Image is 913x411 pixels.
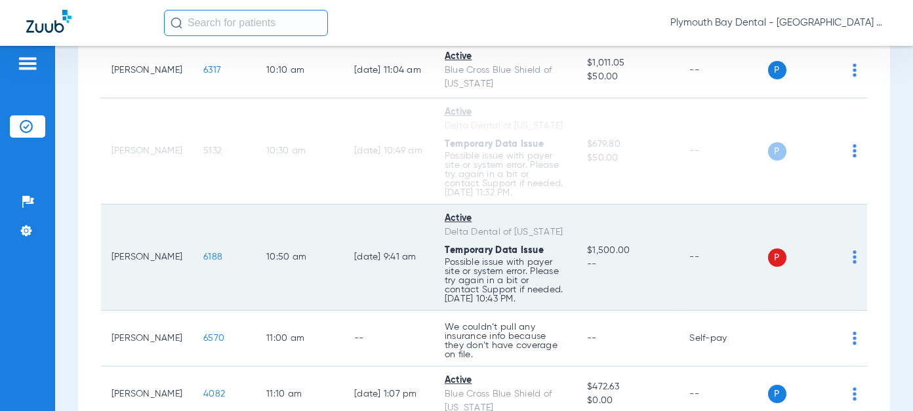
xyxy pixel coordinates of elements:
[256,43,344,98] td: 10:10 AM
[445,225,566,239] div: Delta Dental of [US_STATE]
[445,151,566,197] p: Possible issue with payer site or system error. Please try again in a bit or contact Support if n...
[587,258,668,271] span: --
[670,16,887,29] span: Plymouth Bay Dental - [GEOGRAPHIC_DATA] Dental
[256,311,344,366] td: 11:00 AM
[17,56,38,71] img: hamburger-icon
[101,98,193,205] td: [PERSON_NAME]
[445,106,566,119] div: Active
[445,374,566,387] div: Active
[587,56,668,70] span: $1,011.05
[101,205,193,311] td: [PERSON_NAME]
[256,98,344,205] td: 10:30 AM
[680,205,768,311] td: --
[768,61,786,79] span: P
[445,50,566,64] div: Active
[587,138,668,151] span: $679.80
[445,246,544,255] span: Temporary Data Issue
[344,43,434,98] td: [DATE] 11:04 AM
[587,70,668,84] span: $50.00
[768,248,786,267] span: P
[445,140,544,149] span: Temporary Data Issue
[26,10,71,33] img: Zuub Logo
[445,212,566,225] div: Active
[445,258,566,303] p: Possible issue with payer site or system error. Please try again in a bit or contact Support if n...
[680,311,768,366] td: Self-pay
[445,119,566,133] div: Delta Dental of [US_STATE]
[587,394,668,408] span: $0.00
[344,205,434,311] td: [DATE] 9:41 AM
[203,252,222,262] span: 6188
[853,332,857,345] img: group-dot-blue.svg
[101,43,193,98] td: [PERSON_NAME]
[768,142,786,161] span: P
[847,348,913,411] iframe: Chat Widget
[853,250,857,264] img: group-dot-blue.svg
[680,98,768,205] td: --
[445,64,566,91] div: Blue Cross Blue Shield of [US_STATE]
[171,17,182,29] img: Search Icon
[853,144,857,157] img: group-dot-blue.svg
[445,323,566,359] p: We couldn’t pull any insurance info because they don’t have coverage on file.
[344,311,434,366] td: --
[587,151,668,165] span: $50.00
[256,205,344,311] td: 10:50 AM
[344,98,434,205] td: [DATE] 10:49 AM
[587,334,597,343] span: --
[164,10,328,36] input: Search for patients
[203,146,222,155] span: 5132
[101,311,193,366] td: [PERSON_NAME]
[680,43,768,98] td: --
[203,389,225,399] span: 4082
[587,244,668,258] span: $1,500.00
[853,64,857,77] img: group-dot-blue.svg
[587,380,668,394] span: $472.63
[768,385,786,403] span: P
[203,334,224,343] span: 6570
[203,66,221,75] span: 6317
